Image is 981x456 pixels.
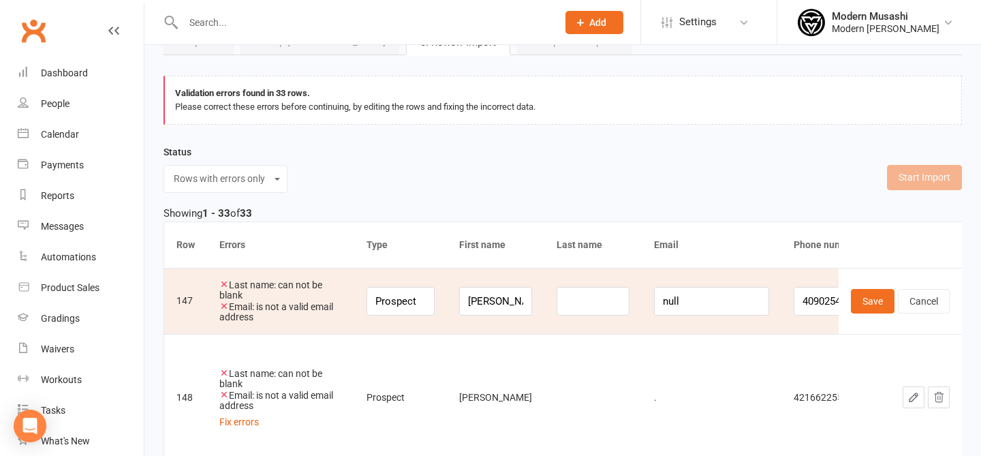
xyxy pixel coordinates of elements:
div: People [41,98,69,109]
span: [PERSON_NAME] [459,392,532,403]
div: Product Sales [41,282,99,293]
a: People [18,89,144,119]
a: Dashboard [18,58,144,89]
a: 3. Review Import [406,29,510,55]
div: What's New [41,436,90,446]
th: Errors [207,222,354,268]
div: Payments [41,159,84,170]
div: Reports [41,190,74,201]
a: Waivers [18,334,144,365]
div: Last name: can not be blank [219,368,342,390]
div: Calendar [41,129,79,140]
strong: Validation errors found in 33 rows. [175,88,310,98]
div: Tasks [41,405,65,416]
div: Gradings [41,313,80,324]
span: Prospect [367,392,405,403]
th: Row [164,222,207,268]
div: Please correct these errors before continuing, by editing the rows and fixing the incorrect data. [175,100,951,114]
div: Waivers [41,344,74,354]
button: Cancel [898,289,950,314]
span: . [654,392,657,403]
label: Status [163,145,191,159]
span: 421662255 [794,392,843,403]
th: Phone number [781,222,874,268]
a: Payments [18,150,144,181]
strong: 33 [240,207,252,219]
span: Add [589,17,606,28]
a: Messages [18,211,144,242]
strong: 1 - 33 [202,207,230,219]
th: Email [642,222,781,268]
div: Last name: can not be blank [219,279,342,301]
a: Tasks [18,395,144,426]
a: Calendar [18,119,144,150]
div: Showing of [163,205,962,222]
a: Gradings [18,303,144,334]
button: Add [565,11,623,34]
div: Automations [41,252,96,262]
div: Messages [41,221,84,232]
span: Settings [679,7,717,37]
a: Product Sales [18,273,144,303]
a: Clubworx [16,14,50,48]
a: Automations [18,242,144,273]
th: Type [354,222,447,268]
div: Open Intercom Messenger [14,410,46,442]
input: Search... [179,13,548,32]
div: Modern Musashi [832,10,939,22]
td: 147 [164,268,207,334]
div: Email: is not a valid email address [219,301,342,323]
th: Last name [544,222,642,268]
div: Modern [PERSON_NAME] [832,22,939,35]
a: Fix errors [219,416,259,427]
th: First name [447,222,544,268]
a: Workouts [18,365,144,395]
a: Reports [18,181,144,211]
button: Save [851,289,894,314]
img: thumb_image1750915221.png [798,9,825,36]
div: Email: is not a valid email address [219,390,342,412]
div: Workouts [41,374,82,385]
div: Dashboard [41,67,88,78]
